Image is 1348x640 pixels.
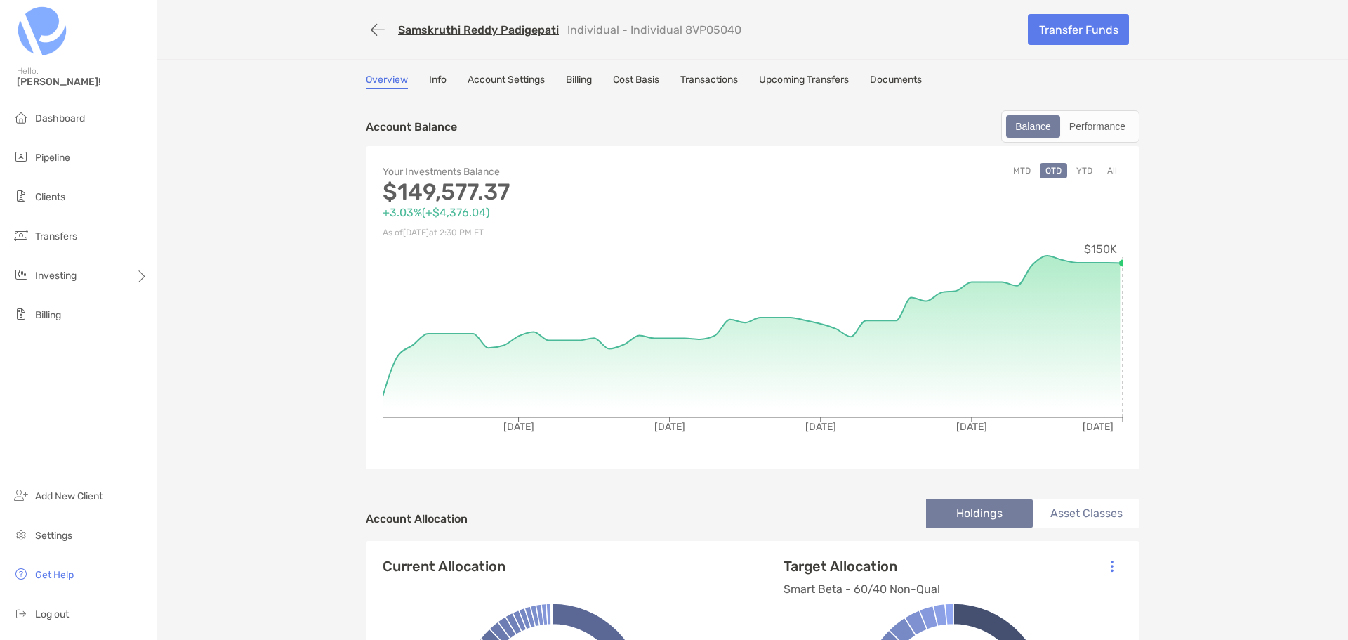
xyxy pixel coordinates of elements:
span: Dashboard [35,112,85,124]
li: Asset Classes [1033,499,1139,528]
h4: Current Allocation [383,558,505,575]
img: pipeline icon [13,148,29,165]
img: investing icon [13,266,29,283]
a: Upcoming Transfers [759,74,849,89]
span: Log out [35,608,69,620]
img: Zoe Logo [17,6,67,56]
a: Cost Basis [613,74,659,89]
img: add_new_client icon [13,487,29,504]
img: clients icon [13,188,29,204]
p: Your Investments Balance [383,163,753,181]
a: Account Settings [468,74,545,89]
tspan: [DATE] [1083,421,1114,433]
tspan: [DATE] [956,421,987,433]
p: Smart Beta - 60/40 Non-Qual [784,580,940,598]
div: Balance [1007,117,1059,136]
span: [PERSON_NAME]! [17,76,148,88]
img: billing icon [13,306,29,322]
span: Get Help [35,569,74,581]
p: Individual - Individual 8VP05040 [567,23,741,37]
a: Transactions [680,74,738,89]
a: Samskruthi Reddy Padigepati [398,23,559,37]
button: YTD [1071,163,1098,178]
p: $149,577.37 [383,183,753,201]
h4: Account Allocation [366,512,468,525]
tspan: [DATE] [805,421,836,433]
img: logout icon [13,605,29,622]
span: Billing [35,309,61,321]
tspan: [DATE] [503,421,534,433]
span: Transfers [35,230,77,242]
button: MTD [1007,163,1036,178]
span: Add New Client [35,490,103,502]
div: segmented control [1001,110,1139,143]
tspan: [DATE] [654,421,685,433]
img: settings icon [13,526,29,543]
li: Holdings [926,499,1033,528]
span: Settings [35,530,72,542]
button: QTD [1040,163,1067,178]
p: As of [DATE] at 2:30 PM ET [383,224,753,242]
h4: Target Allocation [784,558,940,575]
span: Investing [35,270,77,282]
a: Info [429,74,447,89]
span: Pipeline [35,152,70,164]
tspan: $150K [1084,242,1117,256]
p: +3.03% ( +$4,376.04 ) [383,204,753,221]
img: Icon List Menu [1111,560,1114,573]
img: transfers icon [13,227,29,244]
a: Billing [566,74,592,89]
span: Clients [35,191,65,203]
p: Account Balance [366,118,457,136]
a: Documents [870,74,922,89]
a: Overview [366,74,408,89]
a: Transfer Funds [1028,14,1129,45]
img: get-help icon [13,566,29,582]
button: All [1102,163,1123,178]
div: Performance [1062,117,1133,136]
img: dashboard icon [13,109,29,126]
